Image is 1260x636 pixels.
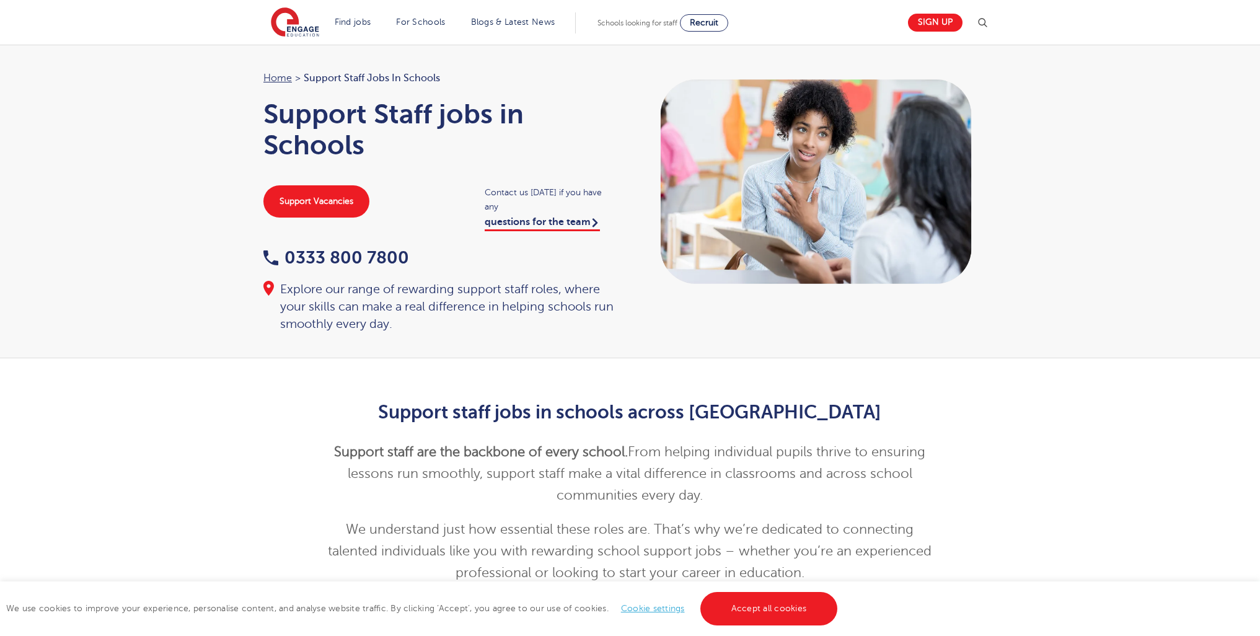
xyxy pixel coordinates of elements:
[263,185,369,218] a: Support Vacancies
[334,444,628,459] strong: Support staff are the backbone of every school.
[335,17,371,27] a: Find jobs
[263,99,618,161] h1: Support Staff jobs in Schools
[304,70,440,86] span: Support Staff jobs in Schools
[485,216,600,231] a: questions for the team
[263,73,292,84] a: Home
[6,604,840,613] span: We use cookies to improve your experience, personalise content, and analyse website traffic. By c...
[326,519,934,584] p: We understand just how essential these roles are. That’s why we’re dedicated to connecting talent...
[396,17,445,27] a: For Schools
[690,18,718,27] span: Recruit
[271,7,319,38] img: Engage Education
[700,592,838,625] a: Accept all cookies
[680,14,728,32] a: Recruit
[597,19,677,27] span: Schools looking for staff
[263,70,618,86] nav: breadcrumb
[621,604,685,613] a: Cookie settings
[263,248,409,267] a: 0333 800 7800
[471,17,555,27] a: Blogs & Latest News
[263,281,618,333] div: Explore our range of rewarding support staff roles, where your skills can make a real difference ...
[378,402,881,423] strong: Support staff jobs in schools across [GEOGRAPHIC_DATA]
[295,73,301,84] span: >
[485,185,618,214] span: Contact us [DATE] if you have any
[326,441,934,506] p: From helping individual pupils thrive to ensuring lessons run smoothly, support staff make a vita...
[908,14,963,32] a: Sign up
